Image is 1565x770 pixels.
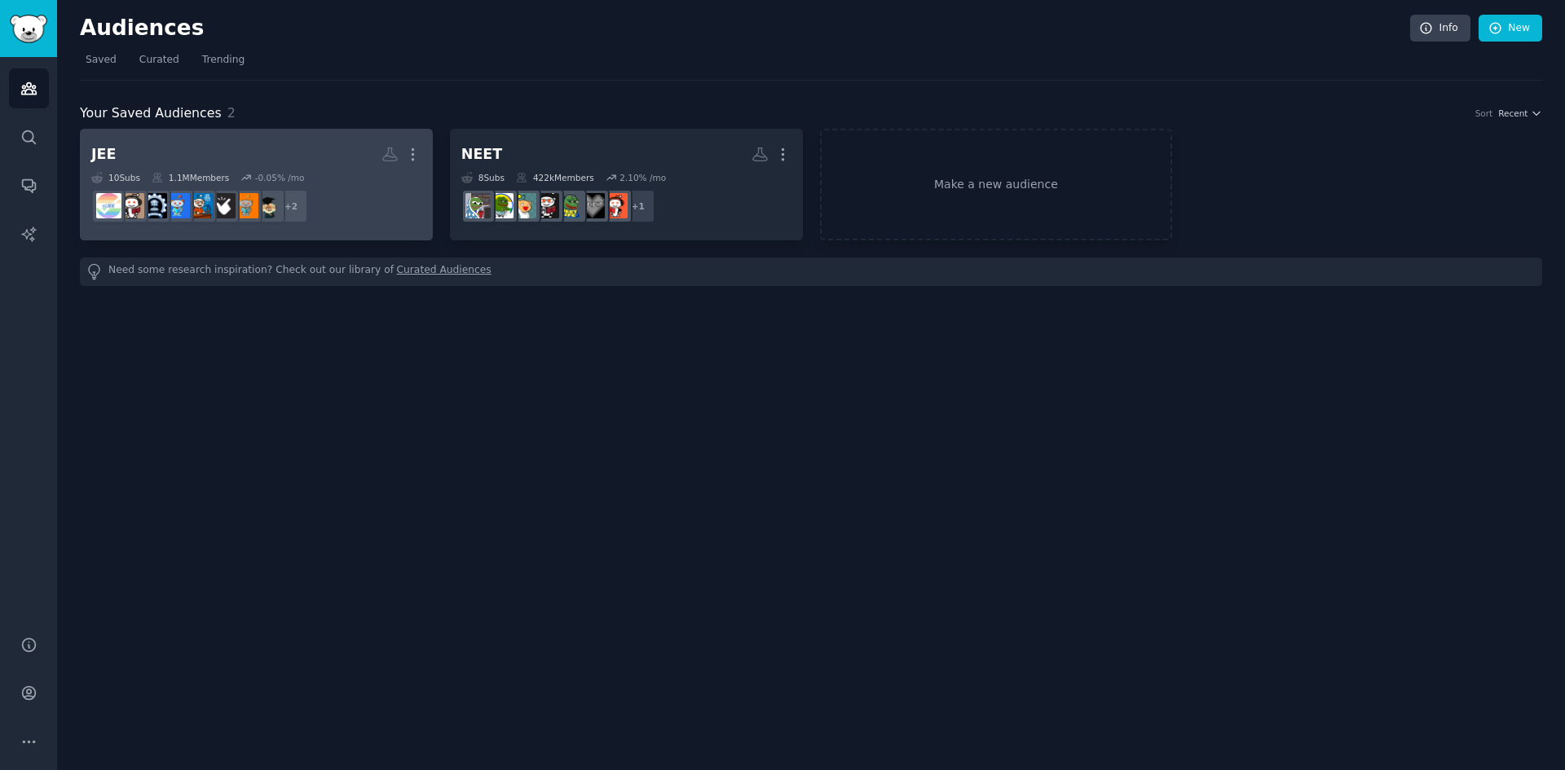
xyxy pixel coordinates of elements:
[255,172,305,183] div: -0.05 % /mo
[511,193,536,218] img: Neet_india
[1475,108,1493,119] div: Sort
[1410,15,1470,42] a: Info
[80,257,1542,286] div: Need some research inspiration? Check out our library of
[10,15,47,43] img: GummySearch logo
[227,105,236,121] span: 2
[119,193,144,218] img: JEENEETards
[196,47,250,81] a: Trending
[1498,108,1542,119] button: Recent
[465,193,491,218] img: NEET
[397,263,492,280] a: Curated Audiences
[461,172,505,183] div: 8 Sub s
[580,193,605,218] img: NEETr4r
[461,144,503,165] div: NEET
[142,193,167,218] img: JEE27tards
[80,47,122,81] a: Saved
[820,129,1173,240] a: Make a new audience
[91,144,116,165] div: JEE
[96,193,121,218] img: JEE
[80,15,1410,42] h2: Audiences
[202,53,245,68] span: Trending
[516,172,594,183] div: 422k Members
[91,172,140,183] div: 10 Sub s
[534,193,559,218] img: indianmedschool
[210,193,236,218] img: JeeSimplified
[1498,108,1528,119] span: Recent
[139,53,179,68] span: Curated
[80,129,433,240] a: JEE10Subs1.1MMembers-0.05% /mo+2CBSEJEEAdv25dailyupdatesJeeSimplifiedJEEadv26DroppersOnlyJEEAdv26...
[621,189,655,223] div: + 1
[152,172,229,183] div: 1.1M Members
[1479,15,1542,42] a: New
[488,193,514,218] img: MEDICOreTARDS
[450,129,803,240] a: NEET8Subs422kMembers2.10% /mo+1NEETJEEtardsNEETr4rNEET_LifeindianmedschoolNeet_indiaMEDICOreTARDS...
[557,193,582,218] img: NEET_Life
[256,193,281,218] img: CBSE
[187,193,213,218] img: JEEadv26DroppersOnly
[274,189,308,223] div: + 2
[80,103,222,124] span: Your Saved Audiences
[134,47,185,81] a: Curated
[619,172,666,183] div: 2.10 % /mo
[602,193,628,218] img: NEETJEEtards
[86,53,117,68] span: Saved
[165,193,190,218] img: JEEAdv26dailyupdates
[233,193,258,218] img: JEEAdv25dailyupdates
